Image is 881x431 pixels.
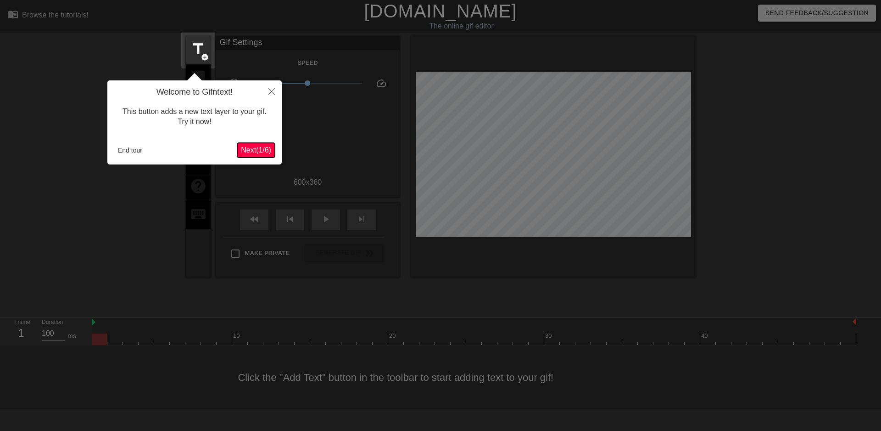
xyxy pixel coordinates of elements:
button: Next [237,143,275,158]
button: End tour [114,143,146,157]
button: Close [262,80,282,102]
span: Next ( 1 / 6 ) [241,146,271,154]
h4: Welcome to Gifntext! [114,87,275,97]
div: This button adds a new text layer to your gif. Try it now! [114,97,275,136]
